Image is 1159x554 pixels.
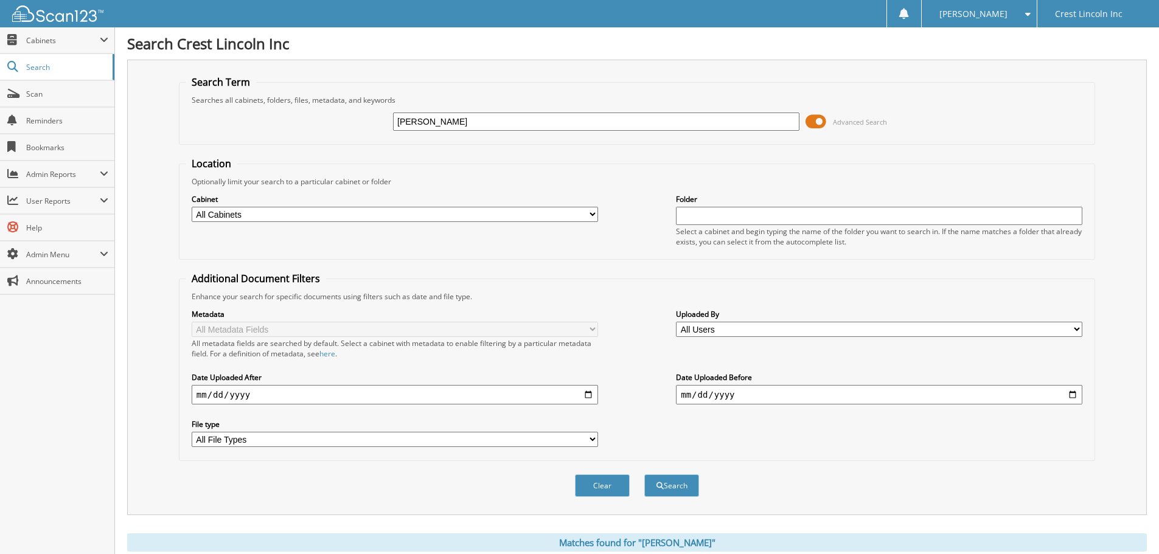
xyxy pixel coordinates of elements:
[26,89,108,99] span: Scan
[1055,10,1122,18] span: Crest Lincoln Inc
[26,223,108,233] span: Help
[676,226,1082,247] div: Select a cabinet and begin typing the name of the folder you want to search in. If the name match...
[186,291,1088,302] div: Enhance your search for specific documents using filters such as date and file type.
[26,62,106,72] span: Search
[192,372,598,383] label: Date Uploaded After
[26,35,100,46] span: Cabinets
[192,338,598,359] div: All metadata fields are searched by default. Select a cabinet with metadata to enable filtering b...
[127,533,1147,552] div: Matches found for "[PERSON_NAME]"
[192,309,598,319] label: Metadata
[192,419,598,429] label: File type
[186,272,326,285] legend: Additional Document Filters
[26,249,100,260] span: Admin Menu
[26,276,108,286] span: Announcements
[676,309,1082,319] label: Uploaded By
[26,142,108,153] span: Bookmarks
[676,372,1082,383] label: Date Uploaded Before
[676,385,1082,404] input: end
[12,5,103,22] img: scan123-logo-white.svg
[26,196,100,206] span: User Reports
[127,33,1147,54] h1: Search Crest Lincoln Inc
[186,95,1088,105] div: Searches all cabinets, folders, files, metadata, and keywords
[186,75,256,89] legend: Search Term
[186,157,237,170] legend: Location
[644,474,699,497] button: Search
[26,169,100,179] span: Admin Reports
[319,348,335,359] a: here
[26,116,108,126] span: Reminders
[676,194,1082,204] label: Folder
[939,10,1008,18] span: [PERSON_NAME]
[192,385,598,404] input: start
[575,474,630,497] button: Clear
[833,117,887,126] span: Advanced Search
[192,194,598,204] label: Cabinet
[186,176,1088,187] div: Optionally limit your search to a particular cabinet or folder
